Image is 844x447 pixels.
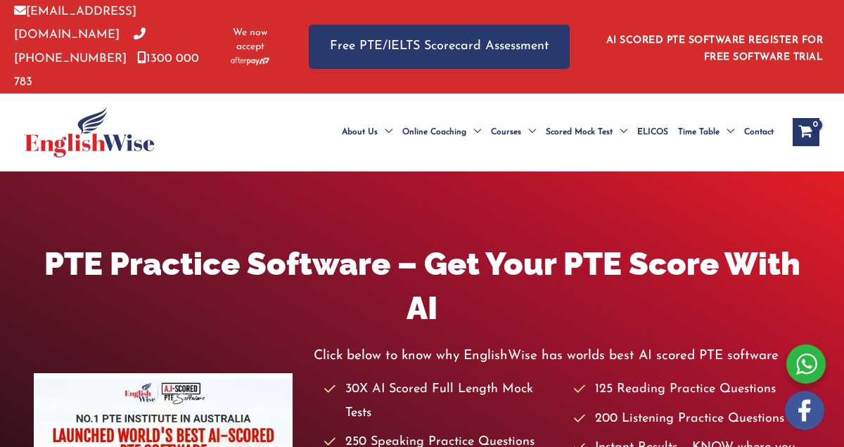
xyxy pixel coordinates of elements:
a: AI SCORED PTE SOFTWARE REGISTER FOR FREE SOFTWARE TRIAL [606,35,824,63]
img: Afterpay-Logo [231,57,269,65]
a: [EMAIL_ADDRESS][DOMAIN_NAME] [14,6,136,41]
li: 30X AI Scored Full Length Mock Tests [324,378,561,425]
a: ELICOS [632,108,673,157]
span: Courses [491,108,521,157]
span: Online Coaching [402,108,466,157]
a: CoursesMenu Toggle [486,108,541,157]
a: Scored Mock TestMenu Toggle [541,108,632,157]
span: Contact [744,108,774,157]
a: View Shopping Cart, empty [793,118,819,146]
span: Menu Toggle [521,108,536,157]
aside: Header Widget 1 [598,24,830,70]
a: [PHONE_NUMBER] [14,29,146,64]
li: 200 Listening Practice Questions [574,408,810,431]
a: Time TableMenu Toggle [673,108,739,157]
span: About Us [342,108,378,157]
nav: Site Navigation: Main Menu [327,108,779,157]
a: Free PTE/IELTS Scorecard Assessment [309,25,570,69]
span: Time Table [678,108,720,157]
span: Menu Toggle [466,108,481,157]
span: Menu Toggle [613,108,627,157]
a: Online CoachingMenu Toggle [397,108,486,157]
span: Menu Toggle [378,108,392,157]
span: ELICOS [637,108,668,157]
li: 125 Reading Practice Questions [574,378,810,401]
span: We now accept [227,26,274,54]
a: About UsMenu Toggle [337,108,397,157]
a: 1300 000 783 [14,53,199,88]
img: cropped-ew-logo [25,107,155,157]
span: Menu Toggle [720,108,734,157]
img: white-facebook.png [785,391,824,430]
a: Contact [739,108,779,157]
h1: PTE Practice Software – Get Your PTE Score With AI [34,242,810,330]
p: Click below to know why EnglishWise has worlds best AI scored PTE software [314,344,810,368]
span: Scored Mock Test [546,108,613,157]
